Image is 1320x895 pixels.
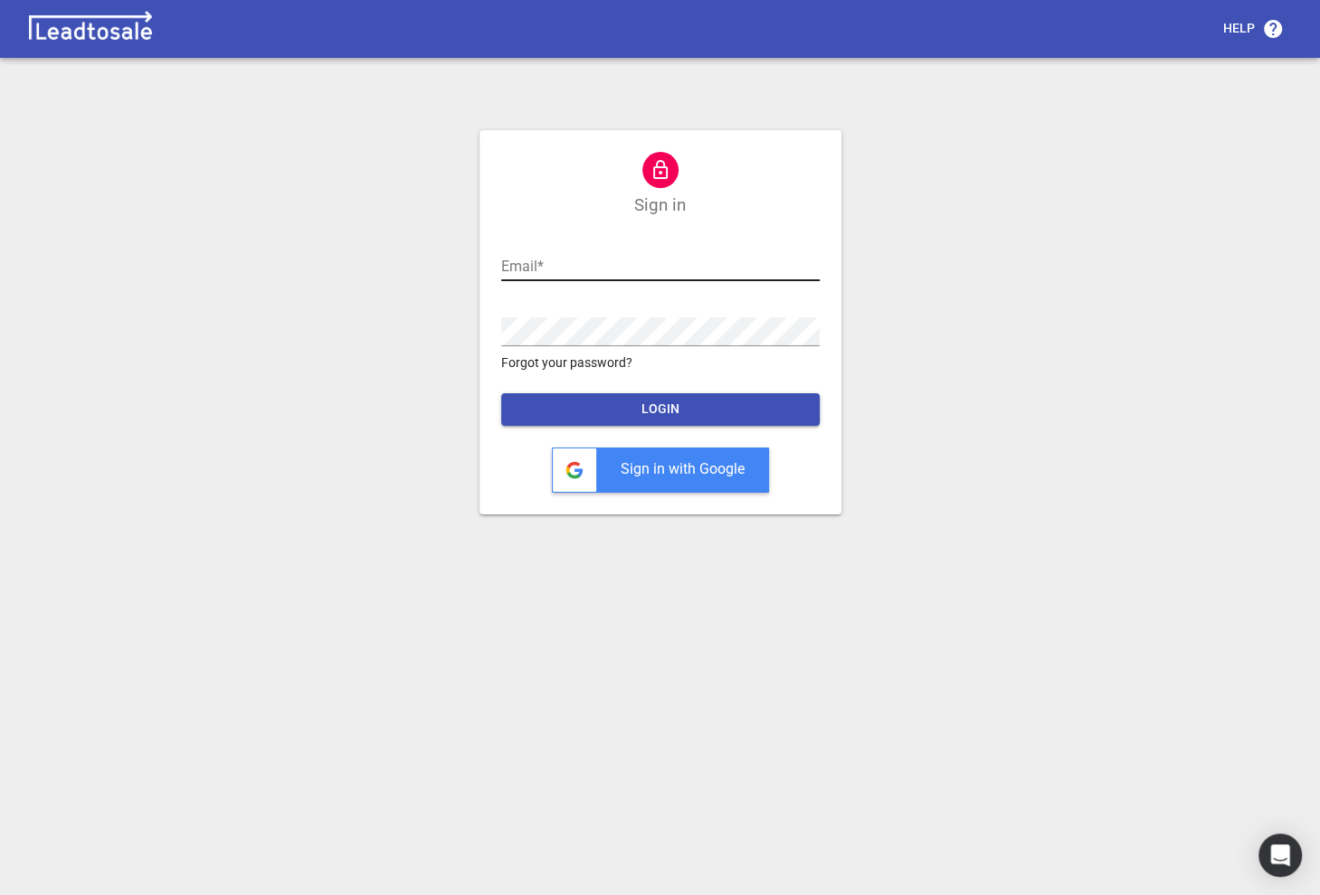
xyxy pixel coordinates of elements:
[501,252,820,281] input: Email
[501,393,820,426] button: LOGIN
[516,400,805,419] span: LOGIN
[501,353,820,372] a: Forgot your password?
[1258,834,1302,877] div: Open Intercom Messenger
[1223,20,1255,38] p: Help
[22,11,159,47] img: logo
[634,195,686,216] h1: Sign in
[621,460,745,477] span: Sign in with Google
